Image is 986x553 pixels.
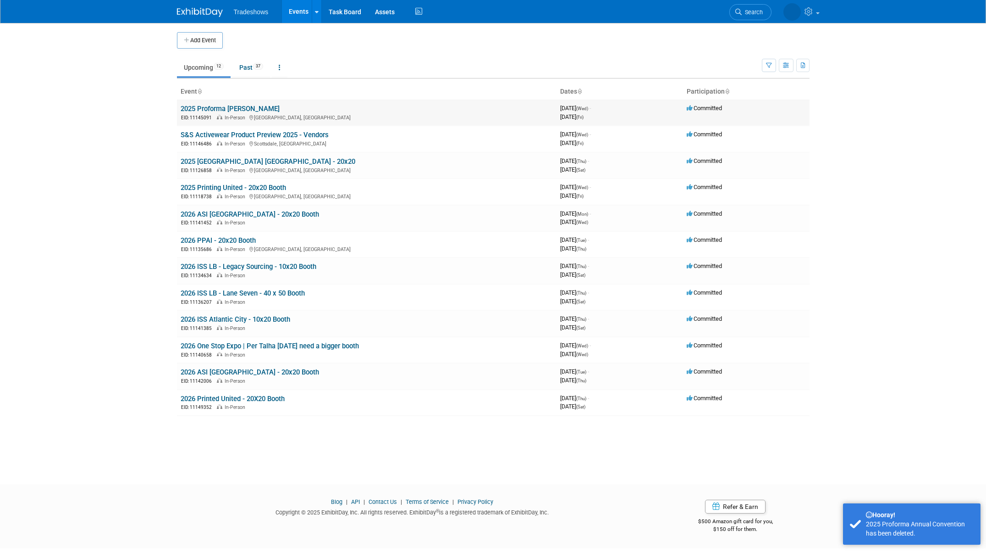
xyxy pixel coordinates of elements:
[398,498,404,505] span: |
[588,315,589,322] span: -
[217,404,222,409] img: In-Person Event
[576,396,586,401] span: (Thu)
[560,157,589,164] span: [DATE]
[576,194,584,199] span: (Fri)
[576,106,588,111] span: (Wed)
[225,299,248,305] span: In-Person
[181,184,286,192] a: 2025 Printing United - 20x20 Booth
[181,166,553,174] div: [GEOGRAPHIC_DATA], [GEOGRAPHIC_DATA]
[214,63,224,70] span: 12
[181,247,215,252] span: EID: 11135686
[866,510,974,519] div: Hooray!
[661,525,810,533] div: $150 off for them.
[181,236,256,245] a: 2026 PPAI - 20x20 Booth
[687,131,722,138] span: Committed
[560,140,584,146] span: [DATE]
[576,212,588,217] span: (Mon)
[576,317,586,322] span: (Thu)
[217,115,222,119] img: In-Person Event
[344,498,350,505] span: |
[217,378,222,383] img: In-Person Event
[687,263,722,269] span: Committed
[683,84,810,100] th: Participation
[181,342,359,350] a: 2026 One Stop Expo | Per Talha [DATE] need a bigger booth
[576,168,585,173] span: (Sat)
[181,379,215,384] span: EID: 11142006
[217,352,222,357] img: In-Person Event
[576,246,586,251] span: (Thu)
[181,105,280,113] a: 2025 Proforma [PERSON_NAME]
[687,210,722,217] span: Committed
[181,263,316,271] a: 2026 ISS LB - Legacy Sourcing - 10x20 Booth
[181,315,290,324] a: 2026 ISS Atlantic City - 10x20 Booth
[560,315,589,322] span: [DATE]
[560,368,589,375] span: [DATE]
[181,192,553,200] div: [GEOGRAPHIC_DATA], [GEOGRAPHIC_DATA]
[576,299,585,304] span: (Sat)
[588,263,589,269] span: -
[351,498,360,505] a: API
[181,140,553,147] div: Scottsdale, [GEOGRAPHIC_DATA]
[687,342,722,349] span: Committed
[225,246,248,252] span: In-Person
[576,273,585,278] span: (Sat)
[181,273,215,278] span: EID: 11134634
[560,192,584,199] span: [DATE]
[560,245,586,252] span: [DATE]
[725,88,729,95] a: Sort by Participation Type
[560,236,589,243] span: [DATE]
[181,326,215,331] span: EID: 11141385
[225,404,248,410] span: In-Person
[687,105,722,112] span: Committed
[576,141,584,146] span: (Fri)
[560,263,589,269] span: [DATE]
[589,184,591,190] span: -
[181,289,305,297] a: 2026 ISS LB - Lane Seven - 40 x 50 Booth
[181,210,319,218] a: 2026 ASI [GEOGRAPHIC_DATA] - 20x20 Booth
[576,369,586,374] span: (Tue)
[576,185,588,190] span: (Wed)
[560,113,584,120] span: [DATE]
[560,298,585,305] span: [DATE]
[560,395,589,402] span: [DATE]
[181,141,215,146] span: EID: 11146486
[576,238,586,243] span: (Tue)
[742,9,763,16] span: Search
[576,343,588,348] span: (Wed)
[866,519,974,538] div: 2025 Proforma Annual Convention has been deleted.
[406,498,449,505] a: Terms of Service
[181,115,215,120] span: EID: 11145091
[177,84,556,100] th: Event
[560,218,588,225] span: [DATE]
[588,236,589,243] span: -
[560,131,591,138] span: [DATE]
[783,3,801,21] img: Linda Yilmazian
[588,289,589,296] span: -
[181,157,355,166] a: 2025 [GEOGRAPHIC_DATA] [GEOGRAPHIC_DATA] - 20x20
[589,210,591,217] span: -
[197,88,202,95] a: Sort by Event Name
[560,271,585,278] span: [DATE]
[687,289,722,296] span: Committed
[576,325,585,330] span: (Sat)
[560,351,588,357] span: [DATE]
[560,184,591,190] span: [DATE]
[576,115,584,120] span: (Fri)
[556,84,683,100] th: Dates
[181,395,285,403] a: 2026 Printed United - 20X20 Booth
[687,184,722,190] span: Committed
[217,168,222,172] img: In-Person Event
[225,378,248,384] span: In-Person
[225,141,248,147] span: In-Person
[589,131,591,138] span: -
[560,342,591,349] span: [DATE]
[225,115,248,121] span: In-Person
[225,352,248,358] span: In-Person
[181,220,215,225] span: EID: 11141452
[181,194,215,199] span: EID: 11118738
[217,194,222,198] img: In-Person Event
[729,4,771,20] a: Search
[661,512,810,533] div: $500 Amazon gift card for you,
[577,88,582,95] a: Sort by Start Date
[576,290,586,296] span: (Thu)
